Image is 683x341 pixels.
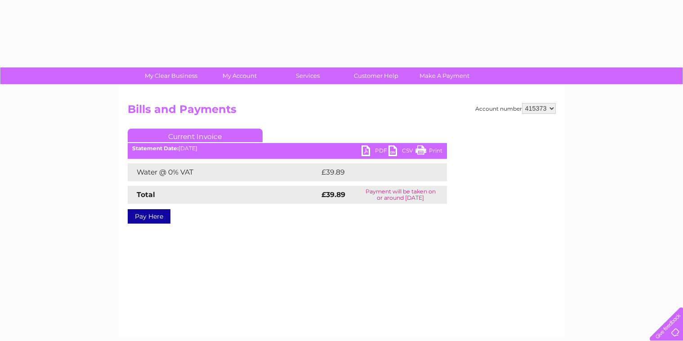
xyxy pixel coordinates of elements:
[134,67,208,84] a: My Clear Business
[415,145,442,158] a: Print
[319,163,429,181] td: £39.89
[202,67,277,84] a: My Account
[339,67,413,84] a: Customer Help
[128,145,447,152] div: [DATE]
[128,163,319,181] td: Water @ 0% VAT
[128,209,170,224] a: Pay Here
[388,145,415,158] a: CSV
[128,129,263,142] a: Current Invoice
[271,67,345,84] a: Services
[354,186,447,204] td: Payment will be taken on or around [DATE]
[362,145,388,158] a: PDF
[475,103,556,114] div: Account number
[137,190,155,199] strong: Total
[128,103,556,120] h2: Bills and Payments
[132,145,179,152] b: Statement Date:
[321,190,345,199] strong: £39.89
[407,67,482,84] a: Make A Payment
